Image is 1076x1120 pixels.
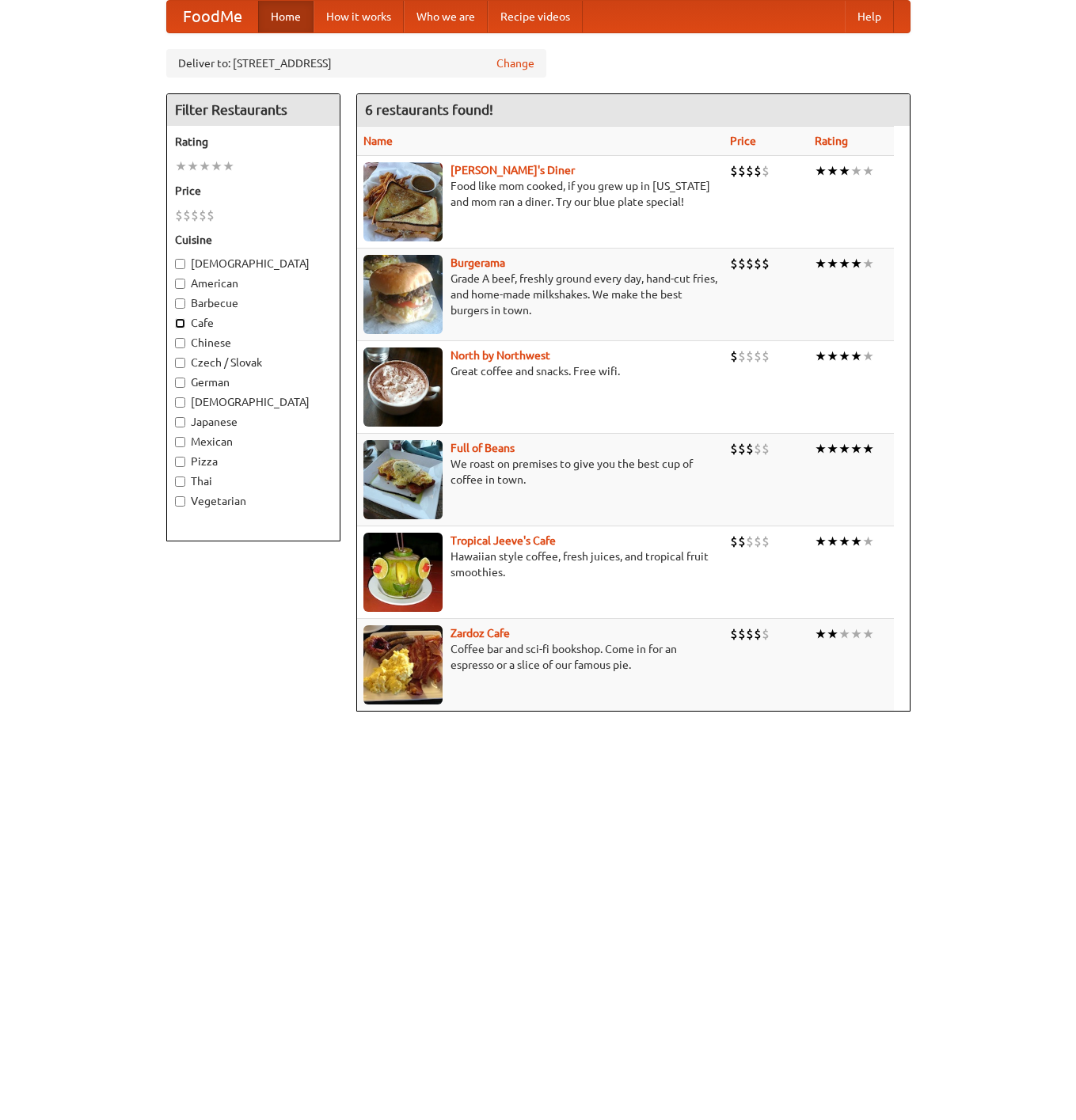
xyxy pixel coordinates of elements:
[762,255,770,272] li: $
[730,255,738,272] li: $
[746,440,754,457] li: $
[451,256,505,269] a: Burgerama
[738,347,746,365] li: $
[815,255,827,272] li: ★
[166,49,546,78] div: Deliver to: [STREET_ADDRESS]
[730,533,738,550] li: $
[363,162,443,241] img: sallys.jpg
[850,162,862,180] li: ★
[730,440,738,457] li: $
[838,625,850,643] li: ★
[175,417,185,427] input: Japanese
[746,533,754,550] li: $
[175,394,332,410] label: [DEMOGRAPHIC_DATA]
[363,440,443,519] img: beans.jpg
[175,355,332,370] label: Czech / Slovak
[363,347,443,427] img: north.jpg
[175,298,185,309] input: Barbecue
[862,347,874,365] li: ★
[496,55,534,71] a: Change
[754,162,762,180] li: $
[175,378,185,388] input: German
[838,533,850,550] li: ★
[451,627,510,640] b: Zardoz Cafe
[738,162,746,180] li: $
[762,533,770,550] li: $
[730,135,756,147] a: Price
[222,158,234,175] li: ★
[363,178,717,210] p: Food like mom cooked, if you grew up in [US_STATE] and mom ran a diner. Try our blue plate special!
[827,625,838,643] li: ★
[175,496,185,507] input: Vegetarian
[451,164,575,177] a: [PERSON_NAME]'s Diner
[175,338,185,348] input: Chinese
[175,397,185,408] input: [DEMOGRAPHIC_DATA]
[815,135,848,147] a: Rating
[175,232,332,248] h5: Cuisine
[815,625,827,643] li: ★
[175,134,332,150] h5: Rating
[738,255,746,272] li: $
[363,625,443,704] img: zardoz.jpg
[363,456,717,488] p: We roast on premises to give you the best cup of coffee in town.
[754,625,762,643] li: $
[730,162,738,180] li: $
[488,1,583,32] a: Recipe videos
[199,207,207,224] li: $
[862,162,874,180] li: ★
[862,255,874,272] li: ★
[754,533,762,550] li: $
[754,255,762,272] li: $
[838,440,850,457] li: ★
[207,207,215,224] li: $
[175,434,332,450] label: Mexican
[363,549,717,580] p: Hawaiian style coffee, fresh juices, and tropical fruit smoothies.
[167,94,340,126] h4: Filter Restaurants
[762,347,770,365] li: $
[404,1,488,32] a: Who we are
[754,440,762,457] li: $
[845,1,894,32] a: Help
[175,315,332,331] label: Cafe
[746,625,754,643] li: $
[754,347,762,365] li: $
[815,162,827,180] li: ★
[746,162,754,180] li: $
[838,255,850,272] li: ★
[187,158,199,175] li: ★
[451,442,515,454] b: Full of Beans
[175,158,187,175] li: ★
[815,347,827,365] li: ★
[175,295,332,311] label: Barbecue
[838,162,850,180] li: ★
[258,1,314,32] a: Home
[363,363,717,379] p: Great coffee and snacks. Free wifi.
[815,440,827,457] li: ★
[175,414,332,430] label: Japanese
[850,347,862,365] li: ★
[175,335,332,351] label: Chinese
[363,641,717,673] p: Coffee bar and sci-fi bookshop. Come in for an espresso or a slice of our famous pie.
[314,1,404,32] a: How it works
[211,158,222,175] li: ★
[175,457,185,467] input: Pizza
[827,255,838,272] li: ★
[730,625,738,643] li: $
[862,625,874,643] li: ★
[850,255,862,272] li: ★
[451,534,556,547] b: Tropical Jeeve's Cafe
[175,318,185,328] input: Cafe
[175,279,185,289] input: American
[175,183,332,199] h5: Price
[862,440,874,457] li: ★
[175,493,332,509] label: Vegetarian
[850,440,862,457] li: ★
[175,374,332,390] label: German
[363,271,717,318] p: Grade A beef, freshly ground every day, hand-cut fries, and home-made milkshakes. We make the bes...
[363,135,393,147] a: Name
[827,440,838,457] li: ★
[850,625,862,643] li: ★
[175,207,183,224] li: $
[175,275,332,291] label: American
